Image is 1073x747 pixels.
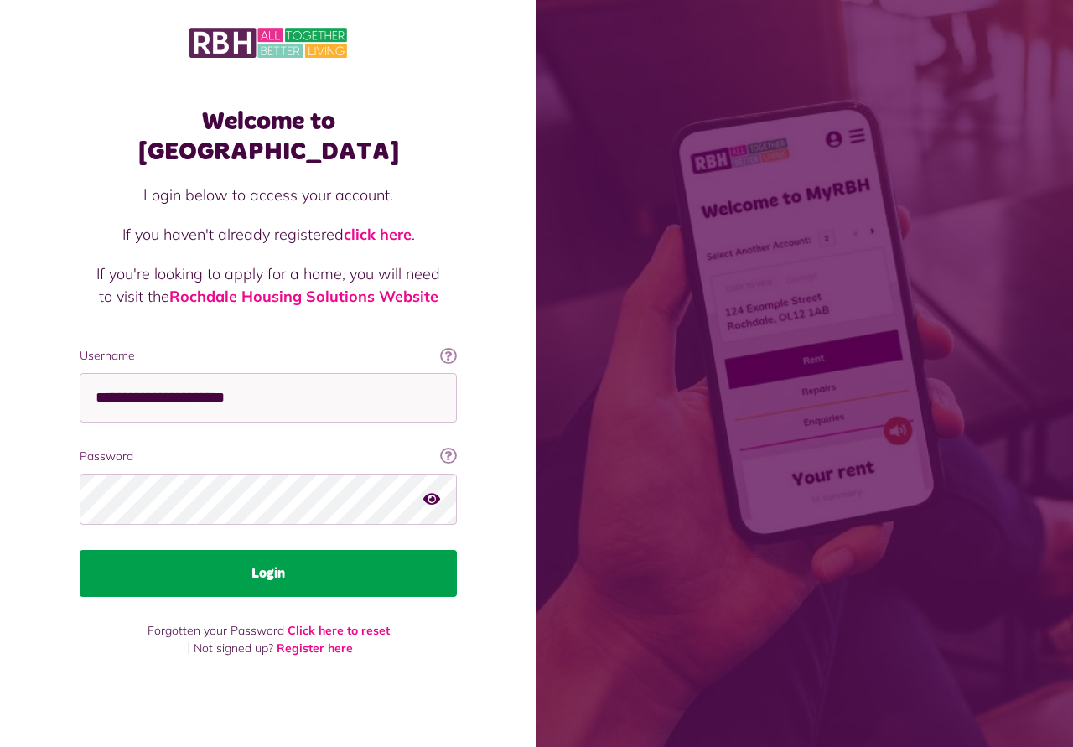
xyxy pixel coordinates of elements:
[148,623,284,638] span: Forgotten your Password
[80,550,457,597] button: Login
[96,262,440,308] p: If you're looking to apply for a home, you will need to visit the
[96,223,440,246] p: If you haven't already registered .
[194,641,273,656] span: Not signed up?
[80,106,457,167] h1: Welcome to [GEOGRAPHIC_DATA]
[80,448,457,465] label: Password
[288,623,390,638] a: Click here to reset
[189,25,347,60] img: MyRBH
[344,225,412,244] a: click here
[96,184,440,206] p: Login below to access your account.
[80,347,457,365] label: Username
[277,641,353,656] a: Register here
[169,287,438,306] a: Rochdale Housing Solutions Website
